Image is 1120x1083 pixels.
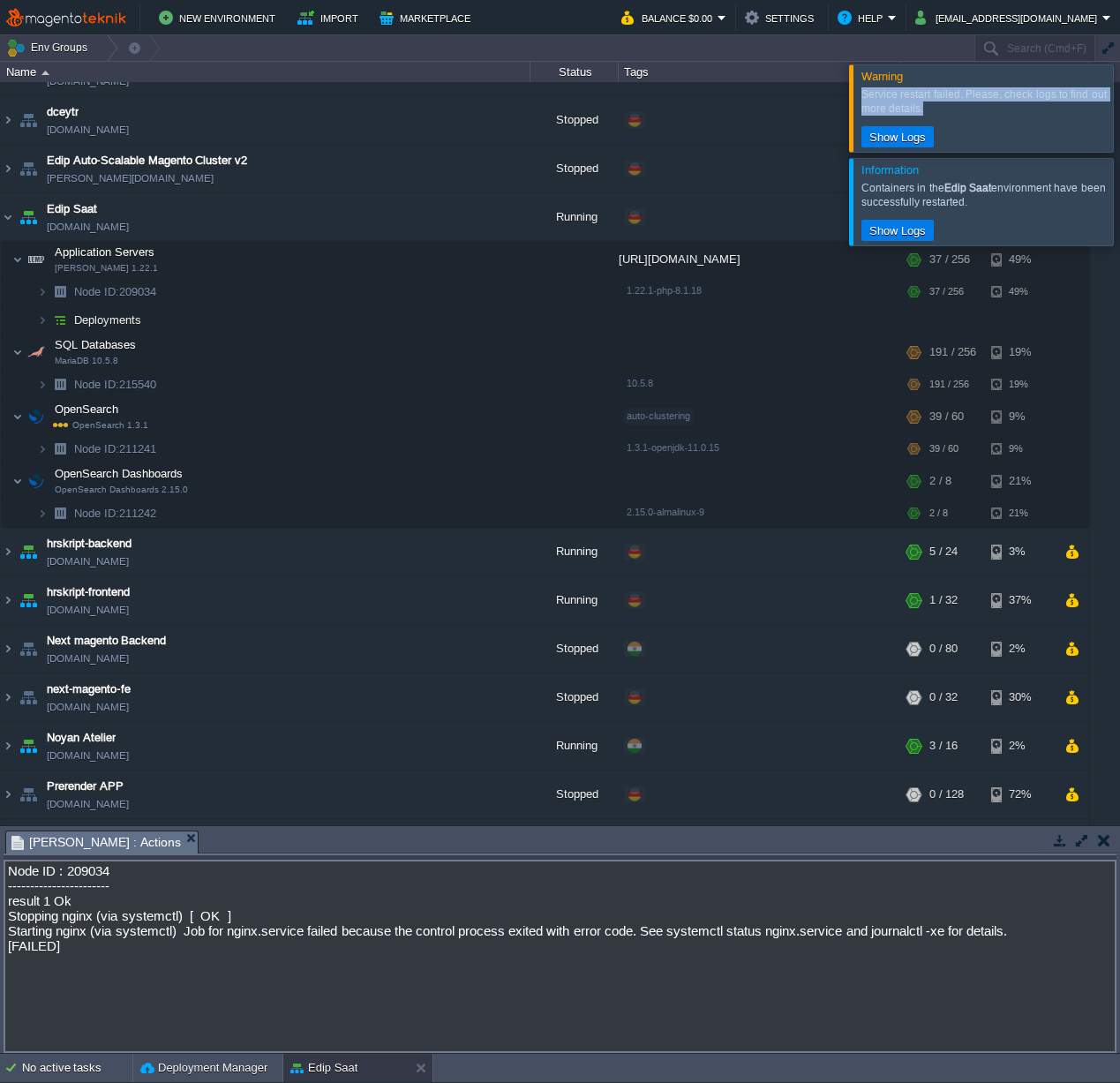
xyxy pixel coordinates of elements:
a: [DOMAIN_NAME] [47,121,129,139]
img: AMDAwAAAACH5BAEAAAAALAAAAAABAAEAAAICRAEAOw== [37,371,48,398]
div: 191 / 256 [929,371,969,398]
img: AMDAwAAAACH5BAEAAAAALAAAAAABAAEAAAICRAEAOw== [37,435,48,463]
img: AMDAwAAAACH5BAEAAAAALAAAAAABAAEAAAICRAEAOw== [48,306,72,334]
img: AMDAwAAAACH5BAEAAAAALAAAAAABAAEAAAICRAEAOw== [1,576,15,624]
img: AMDAwAAAACH5BAEAAAAALAAAAAABAAEAAAICRAEAOw== [16,96,41,144]
a: Node ID:211242 [72,506,159,521]
a: Edip Auto-Scalable Magento Cluster v2 [47,152,247,169]
span: Node ID: [74,285,119,298]
a: [DOMAIN_NAME] [47,553,129,570]
span: Warning [861,70,903,83]
button: [EMAIL_ADDRESS][DOMAIN_NAME] [915,7,1102,28]
button: Env Groups [6,35,94,60]
img: AMDAwAAAACH5BAEAAAAALAAAAAABAAEAAAICRAEAOw== [1,625,15,673]
div: 37% [991,576,1049,624]
img: AMDAwAAAACH5BAEAAAAALAAAAAABAAEAAAICRAEAOw== [37,278,48,305]
div: 19% [991,371,1049,398]
a: [DOMAIN_NAME] [47,601,129,619]
a: hrskript-frontend [47,583,130,601]
img: AMDAwAAAACH5BAEAAAAALAAAAAABAAEAAAICRAEAOw== [1,673,15,721]
a: Next magento Backend [47,632,166,650]
img: AMDAwAAAACH5BAEAAAAALAAAAAABAAEAAAICRAEAOw== [37,500,48,527]
a: [DOMAIN_NAME] [47,218,129,236]
a: Node ID:211241 [72,441,159,456]
div: 9% [991,435,1049,463]
button: New Environment [159,7,281,28]
a: [DOMAIN_NAME] [47,747,129,764]
img: AMDAwAAAACH5BAEAAAAALAAAAAABAAEAAAICRAEAOw== [24,463,49,499]
img: AMDAwAAAACH5BAEAAAAALAAAAAABAAEAAAICRAEAOw== [1,145,15,192]
div: Stopped [530,96,619,144]
div: Stopped [530,145,619,192]
span: Edip Saat [47,200,97,218]
img: AMDAwAAAACH5BAEAAAAALAAAAAABAAEAAAICRAEAOw== [48,500,72,527]
div: 49% [991,242,1049,277]
span: 10.5.8 [627,378,653,388]
span: OpenSearch Dashboards 2.15.0 [55,485,188,495]
div: 39 / 60 [929,435,958,463]
div: 30% [991,673,1049,721]
div: Name [2,62,530,82]
img: AMDAwAAAACH5BAEAAAAALAAAAAABAAEAAAICRAEAOw== [12,242,23,277]
a: Noyan Atelier [47,729,116,747]
div: 0 / 32 [929,673,958,721]
div: 3% [991,528,1049,575]
span: Information [861,163,919,177]
div: 21% [991,500,1049,527]
div: 25% [991,819,1049,867]
div: 2 / 8 [929,500,948,527]
a: SQL DatabasesMariaDB 10.5.8 [53,338,139,351]
a: Application Servers[PERSON_NAME] 1.22.1 [53,245,157,259]
img: AMDAwAAAACH5BAEAAAAALAAAAAABAAEAAAICRAEAOw== [16,819,41,867]
img: AMDAwAAAACH5BAEAAAAALAAAAAABAAEAAAICRAEAOw== [16,625,41,673]
span: OpenSearch [53,402,121,417]
img: AMDAwAAAACH5BAEAAAAALAAAAAABAAEAAAICRAEAOw== [16,145,41,192]
div: Running [530,722,619,770]
button: Edip Saat [290,1059,357,1077]
div: 21% [991,463,1049,499]
span: Node ID: [74,378,119,391]
div: Stopped [530,625,619,673]
span: [PERSON_NAME] 1.22.1 [55,263,158,274]
div: [URL][DOMAIN_NAME] [619,242,901,277]
a: Node ID:215540 [72,377,159,392]
div: Service restart failed. Please, check logs to find out more details. [861,87,1109,116]
img: AMDAwAAAACH5BAEAAAAALAAAAAABAAEAAAICRAEAOw== [48,435,72,463]
span: next-magento-fe [47,681,131,698]
span: 211241 [72,441,159,456]
span: OpenSearch 1.3.1 [53,420,148,430]
button: Show Logs [864,222,931,238]
div: 49% [991,278,1049,305]
img: AMDAwAAAACH5BAEAAAAALAAAAAABAAEAAAICRAEAOw== [1,819,15,867]
button: Help [838,7,888,28]
span: 215540 [72,377,159,392]
a: OpenSearch DashboardsOpenSearch Dashboards 2.15.0 [53,467,185,480]
div: Usage [902,62,1088,82]
button: Marketplace [380,7,476,28]
img: AMDAwAAAACH5BAEAAAAALAAAAAABAAEAAAICRAEAOw== [16,673,41,721]
span: 211242 [72,506,159,521]
button: Deployment Manager [140,1059,267,1077]
a: [DOMAIN_NAME] [47,650,129,667]
a: OpenSearchOpenSearch 1.3.1 [53,402,121,416]
img: AMDAwAAAACH5BAEAAAAALAAAAAABAAEAAAICRAEAOw== [37,306,48,334]
img: AMDAwAAAACH5BAEAAAAALAAAAAABAAEAAAICRAEAOw== [24,242,49,277]
span: Node ID: [74,507,119,520]
div: 2% [991,625,1049,673]
span: OpenSearch Dashboards [53,466,185,481]
a: [DOMAIN_NAME] [47,795,129,813]
div: 37 / 256 [929,242,970,277]
div: 19% [991,335,1049,370]
img: AMDAwAAAACH5BAEAAAAALAAAAAABAAEAAAICRAEAOw== [1,722,15,770]
a: dceytr [47,103,79,121]
div: 2% [991,722,1049,770]
a: [PERSON_NAME][DOMAIN_NAME] [47,169,214,187]
span: Deployments [72,312,144,327]
span: 2.15.0-almalinux-9 [627,507,704,517]
img: AMDAwAAAACH5BAEAAAAALAAAAAABAAEAAAICRAEAOw== [12,399,23,434]
button: Balance $0.00 [621,7,718,28]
